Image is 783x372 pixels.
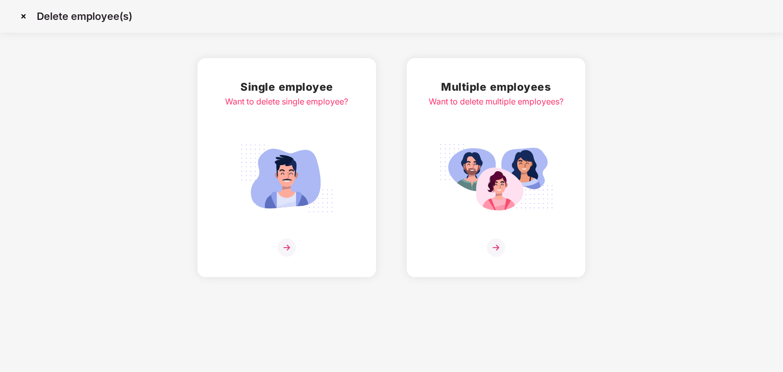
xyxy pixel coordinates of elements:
[439,139,553,218] img: svg+xml;base64,PHN2ZyB4bWxucz0iaHR0cDovL3d3dy53My5vcmcvMjAwMC9zdmciIGlkPSJNdWx0aXBsZV9lbXBsb3llZS...
[226,78,349,95] h2: Single employee
[37,10,132,22] p: Delete employee(s)
[429,95,564,108] div: Want to delete multiple employees?
[278,238,296,257] img: svg+xml;base64,PHN2ZyB4bWxucz0iaHR0cDovL3d3dy53My5vcmcvMjAwMC9zdmciIHdpZHRoPSIzNiIgaGVpZ2h0PSIzNi...
[230,139,344,218] img: svg+xml;base64,PHN2ZyB4bWxucz0iaHR0cDovL3d3dy53My5vcmcvMjAwMC9zdmciIGlkPSJTaW5nbGVfZW1wbG95ZWUiIH...
[429,78,564,95] h2: Multiple employees
[15,8,32,24] img: svg+xml;base64,PHN2ZyBpZD0iQ3Jvc3MtMzJ4MzIiIHhtbG5zPSJodHRwOi8vd3d3LnczLm9yZy8yMDAwL3N2ZyIgd2lkdG...
[226,95,349,108] div: Want to delete single employee?
[487,238,505,257] img: svg+xml;base64,PHN2ZyB4bWxucz0iaHR0cDovL3d3dy53My5vcmcvMjAwMC9zdmciIHdpZHRoPSIzNiIgaGVpZ2h0PSIzNi...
